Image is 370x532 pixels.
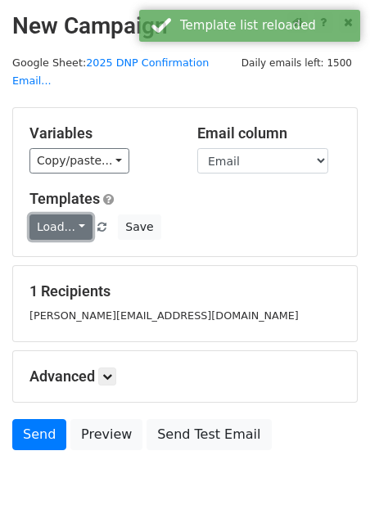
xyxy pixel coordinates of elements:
a: Templates [29,190,100,207]
a: Load... [29,214,92,240]
a: Preview [70,419,142,450]
span: Daily emails left: 1500 [236,54,358,72]
h5: Email column [197,124,341,142]
iframe: Chat Widget [288,453,370,532]
a: Send Test Email [147,419,271,450]
a: Daily emails left: 1500 [236,56,358,69]
button: Save [118,214,160,240]
div: Template list reloaded [180,16,354,35]
h5: 1 Recipients [29,282,341,300]
a: 2025 DNP Confirmation Email... [12,56,209,88]
h5: Advanced [29,367,341,385]
a: Send [12,419,66,450]
small: Google Sheet: [12,56,209,88]
h2: New Campaign [12,12,358,40]
a: Copy/paste... [29,148,129,174]
small: [PERSON_NAME][EMAIL_ADDRESS][DOMAIN_NAME] [29,309,299,322]
h5: Variables [29,124,173,142]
